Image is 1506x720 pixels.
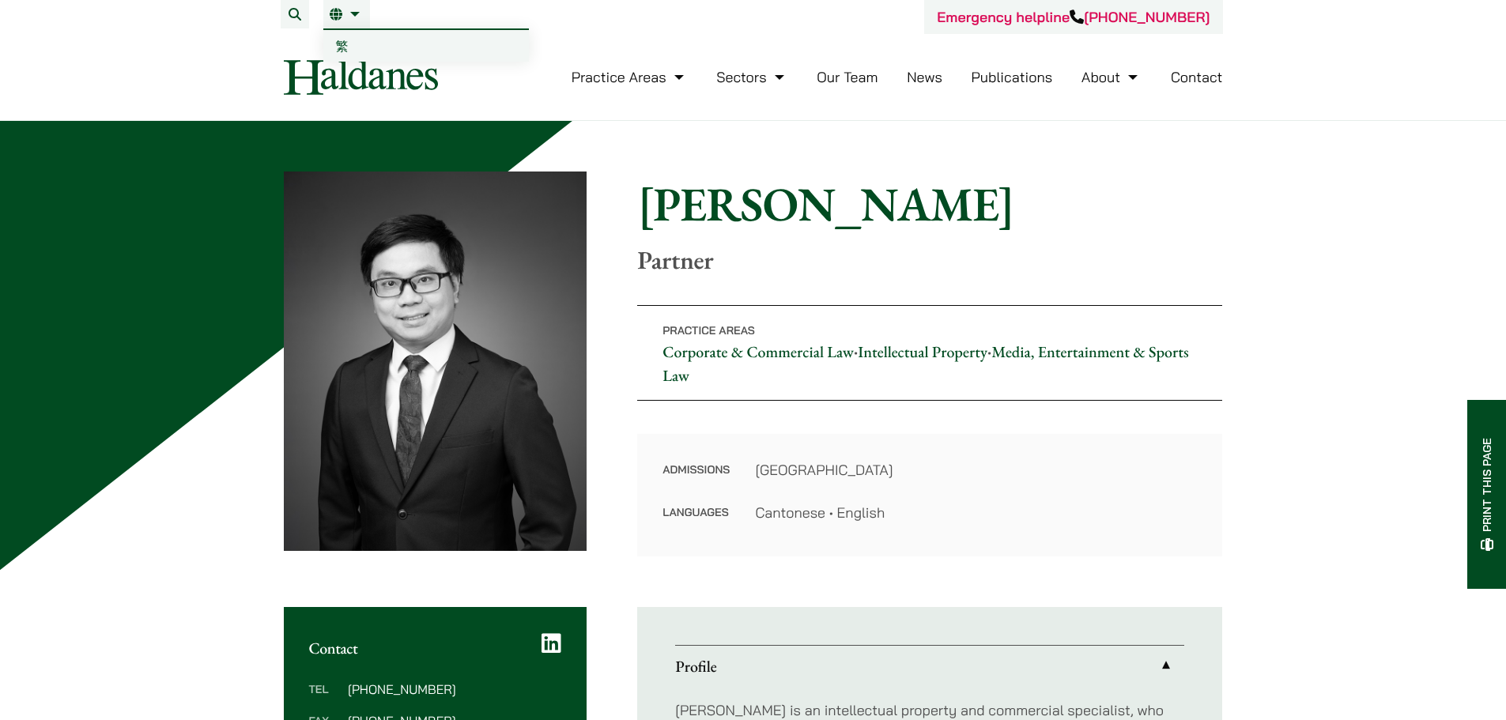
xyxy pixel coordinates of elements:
[348,683,561,695] dd: [PHONE_NUMBER]
[309,639,562,658] h2: Contact
[907,68,942,86] a: News
[1171,68,1223,86] a: Contact
[662,341,1188,386] a: Media, Entertainment & Sports Law
[323,30,529,62] a: Switch to 繁
[662,502,730,523] dt: Languages
[972,68,1053,86] a: Publications
[284,59,438,95] img: Logo of Haldanes
[662,459,730,502] dt: Admissions
[675,646,1184,687] a: Profile
[858,341,987,362] a: Intellectual Property
[330,8,364,21] a: EN
[637,175,1222,232] h1: [PERSON_NAME]
[309,683,342,714] dt: Tel
[755,502,1197,523] dd: Cantonese • English
[1081,68,1142,86] a: About
[336,38,349,54] span: 繁
[637,245,1222,275] p: Partner
[662,341,854,362] a: Corporate & Commercial Law
[937,8,1210,26] a: Emergency helpline[PHONE_NUMBER]
[572,68,688,86] a: Practice Areas
[716,68,787,86] a: Sectors
[755,459,1197,481] dd: [GEOGRAPHIC_DATA]
[817,68,878,86] a: Our Team
[662,323,755,337] span: Practice Areas
[637,305,1222,401] p: • •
